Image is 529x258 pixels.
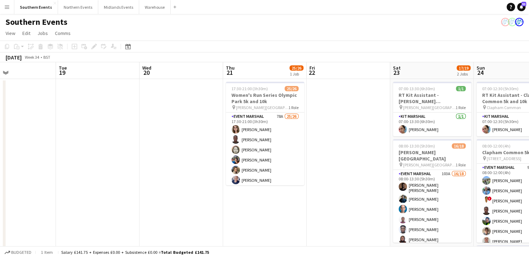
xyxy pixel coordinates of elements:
app-user-avatar: RunThrough Events [501,18,509,26]
div: [DATE] [6,54,22,61]
button: Budgeted [3,249,33,256]
div: Salary £141.75 + Expenses £0.00 + Subsistence £0.00 = [61,250,209,255]
app-user-avatar: RunThrough Events [515,18,523,26]
button: Northern Events [58,0,98,14]
span: View [6,30,15,36]
a: Edit [20,29,33,38]
button: Midlands Events [98,0,139,14]
a: 53 [517,3,526,11]
app-user-avatar: RunThrough Events [508,18,516,26]
span: Total Budgeted £141.75 [161,250,209,255]
span: Comms [55,30,71,36]
button: Warehouse [139,0,171,14]
h1: Southern Events [6,17,67,27]
a: View [3,29,18,38]
span: Jobs [37,30,48,36]
a: Jobs [35,29,51,38]
div: BST [43,55,50,60]
span: Edit [22,30,30,36]
a: Comms [52,29,73,38]
button: Southern Events [14,0,58,14]
span: 1 item [38,250,55,255]
span: Budgeted [11,250,31,255]
span: 53 [521,2,526,6]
